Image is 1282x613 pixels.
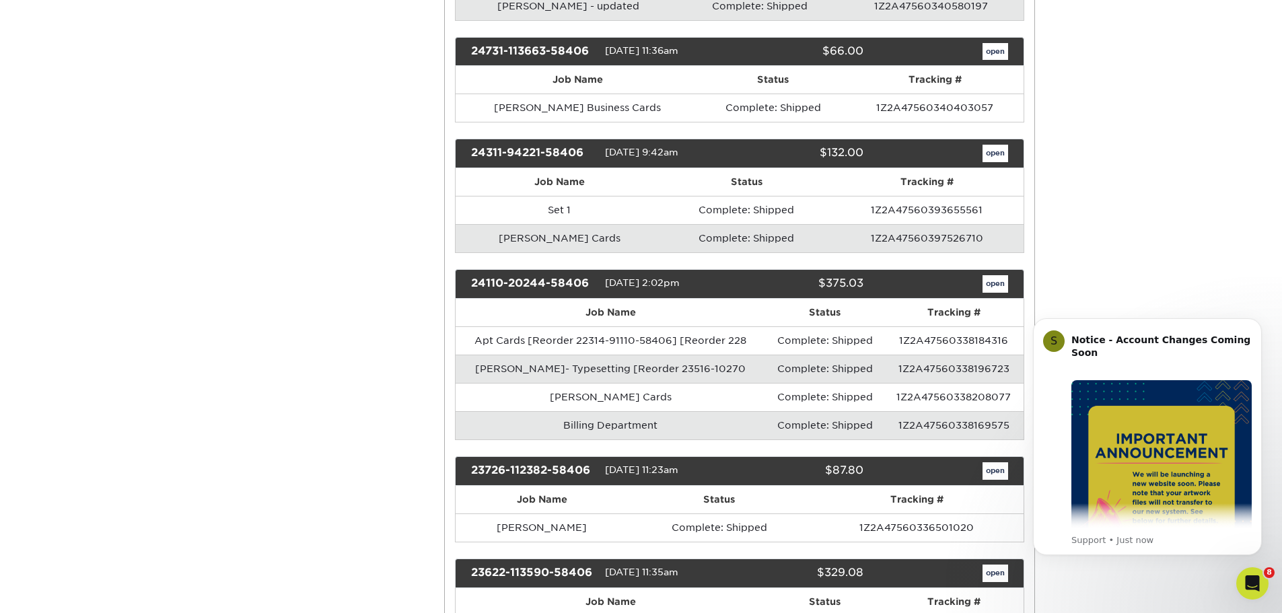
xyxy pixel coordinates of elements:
td: Complete: Shipped [766,411,884,439]
a: open [983,462,1008,480]
div: $87.80 [729,462,874,480]
th: Status [766,299,884,326]
th: Status [663,168,830,196]
a: open [983,43,1008,61]
a: open [983,275,1008,293]
th: Tracking # [830,168,1024,196]
div: 24311-94221-58406 [461,145,605,162]
th: Tracking # [810,486,1024,513]
div: 24731-113663-58406 [461,43,605,61]
th: Tracking # [847,66,1023,94]
iframe: Intercom live chat [1236,567,1269,600]
td: Billing Department [456,411,766,439]
td: 1Z2A47560338184316 [884,326,1024,355]
a: open [983,145,1008,162]
td: Complete: Shipped [699,94,847,122]
span: [DATE] 2:02pm [605,277,680,288]
td: 1Z2A47560336501020 [810,513,1024,542]
th: Status [699,66,847,94]
a: open [983,565,1008,582]
th: Job Name [456,66,699,94]
td: 1Z2A47560338169575 [884,411,1024,439]
td: [PERSON_NAME] Cards [456,383,766,411]
td: 1Z2A47560393655561 [830,196,1024,224]
td: Complete: Shipped [629,513,810,542]
td: 1Z2A47560340403057 [847,94,1023,122]
div: $132.00 [729,145,874,162]
th: Tracking # [884,299,1024,326]
span: [DATE] 11:36am [605,45,678,56]
td: Complete: Shipped [766,355,884,383]
th: Job Name [456,486,629,513]
td: Set 1 [456,196,663,224]
div: 23726-112382-58406 [461,462,605,480]
td: Complete: Shipped [663,224,830,252]
td: Complete: Shipped [766,383,884,411]
div: $66.00 [729,43,874,61]
span: [DATE] 11:35am [605,567,678,577]
td: Complete: Shipped [766,326,884,355]
td: Complete: Shipped [663,196,830,224]
div: $375.03 [729,275,874,293]
span: 8 [1264,567,1275,578]
td: [PERSON_NAME]- Typesetting [Reorder 23516-10270 [456,355,766,383]
td: 1Z2A47560397526710 [830,224,1024,252]
span: [DATE] 9:42am [605,147,678,158]
th: Job Name [456,168,663,196]
div: 24110-20244-58406 [461,275,605,293]
td: [PERSON_NAME] Business Cards [456,94,699,122]
td: [PERSON_NAME] Cards [456,224,663,252]
td: 1Z2A47560338196723 [884,355,1024,383]
td: 1Z2A47560338208077 [884,383,1024,411]
span: [DATE] 11:23am [605,464,678,475]
th: Status [629,486,810,513]
iframe: Intercom notifications message [1013,298,1282,577]
td: Apt Cards [Reorder 22314-91110-58406] [Reorder 228 [456,326,766,355]
td: [PERSON_NAME] [456,513,629,542]
div: $329.08 [729,565,874,582]
div: 23622-113590-58406 [461,565,605,582]
th: Job Name [456,299,766,326]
